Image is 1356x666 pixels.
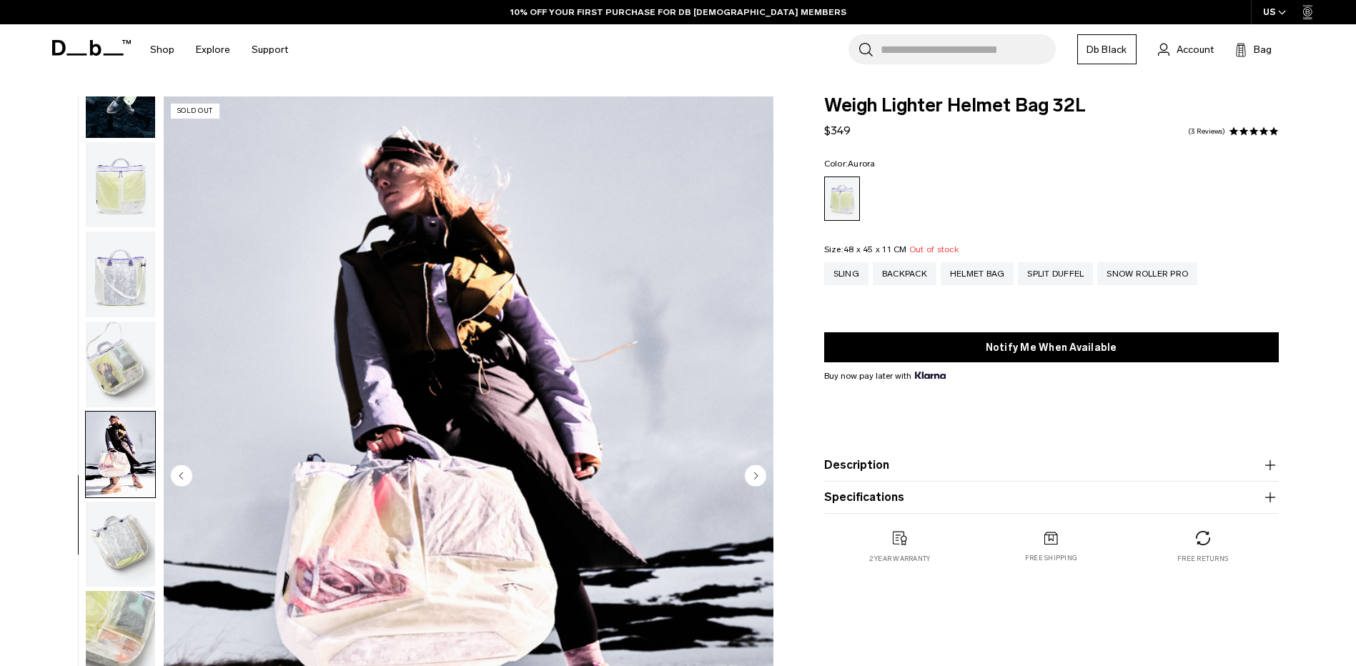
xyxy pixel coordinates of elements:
img: Weigh_Lighter_Helmet_Bag_32L_5.png [86,502,155,587]
img: {"height" => 20, "alt" => "Klarna"} [915,372,946,379]
a: 3 reviews [1188,128,1225,135]
button: Specifications [824,489,1279,506]
button: Bag [1235,41,1272,58]
button: Notify Me When Available [824,332,1279,362]
span: Aurora [848,159,876,169]
span: Account [1177,42,1214,57]
a: Aurora [824,177,860,221]
a: Snow Roller Pro [1097,262,1197,285]
button: Previous slide [171,464,192,489]
a: Support [252,24,288,75]
p: Free shipping [1025,553,1077,563]
span: Weigh Lighter Helmet Bag 32L [824,96,1279,115]
p: Free returns [1177,554,1228,564]
a: Db Black [1077,34,1137,64]
legend: Color: [824,159,876,168]
img: Weigh_Lighter_Helmet_Bag_32L_4.png [86,322,155,407]
button: Next slide [745,464,766,489]
button: Weigh_Lighter_Helmet_Bag_32L_5.png [85,501,156,588]
a: Split Duffel [1018,262,1093,285]
button: Description [824,457,1279,474]
a: Backpack [873,262,936,285]
nav: Main Navigation [139,24,299,75]
legend: Size: [824,245,959,254]
span: Out of stock [909,244,959,254]
span: $349 [824,124,851,137]
a: Shop [150,24,174,75]
p: 2 year warranty [869,554,931,564]
img: Weigh Lighter Helmet Bag 32L Aurora [86,412,155,497]
button: Weigh_Lighter_Helmet_Bag_32L_4.png [85,321,156,408]
button: Weigh Lighter Helmet Bag 32L Aurora [85,411,156,498]
a: Helmet Bag [941,262,1014,285]
a: Account [1158,41,1214,58]
a: Sling [824,262,868,285]
img: Weigh_Lighter_Helmet_Bag_32L_2.png [86,142,155,228]
span: 48 x 45 x 11 CM [843,244,907,254]
a: Explore [196,24,230,75]
span: Buy now pay later with [824,369,946,382]
button: Weigh_Lighter_Helmet_Bag_32L_3.png [85,231,156,318]
img: Weigh_Lighter_Helmet_Bag_32L_3.png [86,232,155,317]
a: 10% OFF YOUR FIRST PURCHASE FOR DB [DEMOGRAPHIC_DATA] MEMBERS [510,6,846,19]
button: Weigh_Lighter_Helmet_Bag_32L_2.png [85,141,156,229]
span: Bag [1254,42,1272,57]
p: Sold Out [171,104,219,119]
